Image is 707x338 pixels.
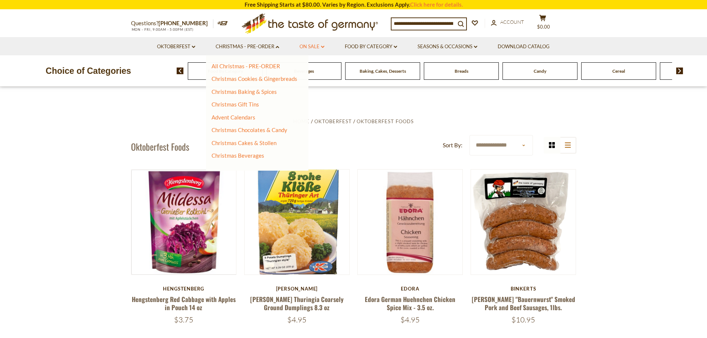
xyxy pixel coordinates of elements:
[676,68,683,74] img: next arrow
[300,43,324,51] a: On Sale
[471,286,576,292] div: Binkerts
[418,43,477,51] a: Seasons & Occasions
[357,118,414,124] a: Oktoberfest Foods
[250,295,344,312] a: [PERSON_NAME] Thuringia Coarsely Ground Dumplings 8.3 oz
[357,286,463,292] div: Edora
[157,43,195,51] a: Oktoberfest
[534,68,546,74] a: Candy
[131,141,189,152] h1: Oktoberfest Foods
[360,68,406,74] a: Baking, Cakes, Desserts
[212,101,259,108] a: Christmas Gift Tins
[500,19,524,25] span: Account
[455,68,468,74] a: Breads
[245,170,350,275] img: Dr. Knoll Thuringia Coarsely Ground Dumplings 8.3 oz
[532,14,554,33] button: $0.00
[216,43,279,51] a: Christmas - PRE-ORDER
[365,295,455,312] a: Edora German Huehnchen Chicken Spice Mix - 3.5 oz.
[537,24,550,30] span: $0.00
[212,88,277,95] a: Christmas Baking & Spices
[212,114,255,121] a: Advent Calendars
[472,295,575,312] a: [PERSON_NAME] "Bauernwurst" Smoked Pork and Beef Sausages, 1lbs.
[212,152,264,159] a: Christmas Beverages
[345,43,397,51] a: Food By Category
[212,75,297,82] a: Christmas Cookies & Gingerbreads
[131,286,237,292] div: Hengstenberg
[177,68,184,74] img: previous arrow
[400,315,420,324] span: $4.95
[174,315,193,324] span: $3.75
[471,170,576,275] img: Binkert
[212,63,280,69] a: All Christmas - PRE-ORDER
[244,286,350,292] div: [PERSON_NAME]
[498,43,550,51] a: Download Catalog
[212,140,276,146] a: Christmas Cakes & Stollen
[131,170,236,275] img: Hengstenberg Red Cabbage with Apples in Pouch 14 oz
[491,18,524,26] a: Account
[287,315,307,324] span: $4.95
[314,118,352,124] a: Oktoberfest
[443,141,462,150] label: Sort By:
[132,295,236,312] a: Hengstenberg Red Cabbage with Apples in Pouch 14 oz
[158,20,208,26] a: [PHONE_NUMBER]
[358,170,463,275] img: Edora German Huehnchen Chicken Spice Mix - 3.5 oz.
[131,19,213,28] p: Questions?
[410,1,463,8] a: Click here for details.
[511,315,535,324] span: $10.95
[212,127,287,133] a: Christmas Chocolates & Candy
[131,27,194,32] span: MON - FRI, 9:00AM - 5:00PM (EST)
[612,68,625,74] a: Cereal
